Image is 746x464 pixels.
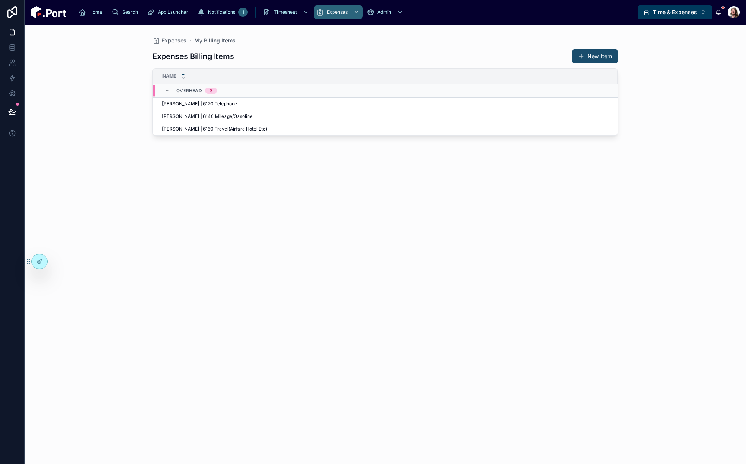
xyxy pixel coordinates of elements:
[572,49,618,63] button: New Item
[327,9,348,15] span: Expenses
[238,8,248,17] div: 1
[162,73,176,79] span: Name
[122,9,138,15] span: Search
[194,37,236,44] a: My Billing Items
[158,9,188,15] span: App Launcher
[195,5,250,19] a: Notifications1
[89,9,102,15] span: Home
[162,37,187,44] span: Expenses
[76,5,108,19] a: Home
[31,6,66,18] img: App logo
[208,9,235,15] span: Notifications
[145,5,193,19] a: App Launcher
[152,51,234,62] h1: Expenses Billing Items
[176,88,202,94] span: Overhead
[638,5,712,19] button: Select Button
[109,5,143,19] a: Search
[274,9,297,15] span: Timesheet
[377,9,391,15] span: Admin
[314,5,363,19] a: Expenses
[653,8,697,16] span: Time & Expenses
[364,5,407,19] a: Admin
[162,126,267,132] span: [PERSON_NAME] | 6160 Travel(Airfare Hotel Etc)
[72,4,638,21] div: scrollable content
[210,88,213,94] div: 3
[162,113,252,119] span: [PERSON_NAME] | 6140 Mileage/Gasoline
[152,37,187,44] a: Expenses
[162,101,237,107] span: [PERSON_NAME] | 6120 Telephone
[261,5,312,19] a: Timesheet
